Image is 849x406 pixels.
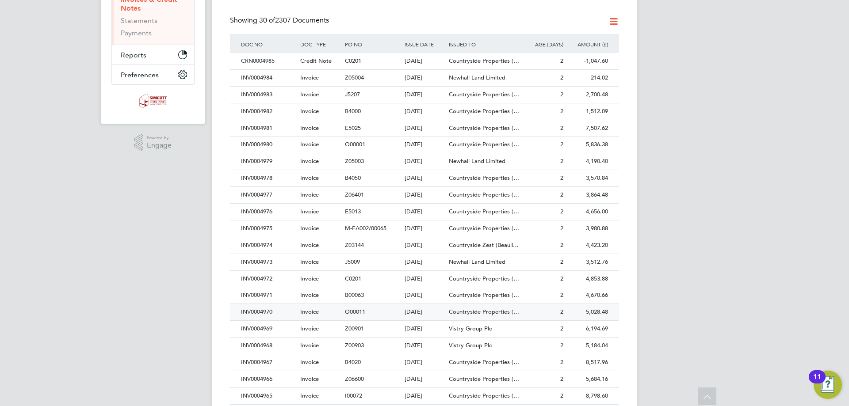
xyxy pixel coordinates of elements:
[402,271,447,287] div: [DATE]
[300,91,319,98] span: Invoice
[560,140,563,148] span: 2
[239,187,298,203] div: INV0004977
[300,291,319,299] span: Invoice
[147,142,172,149] span: Engage
[300,157,319,165] span: Invoice
[239,388,298,404] div: INV0004965
[345,241,364,249] span: Z03144
[560,91,563,98] span: 2
[449,174,519,182] span: Countryside Properties (…
[112,65,194,84] button: Preferences
[121,29,152,37] a: Payments
[449,224,519,232] span: Countryside Properties (…
[345,291,364,299] span: B00063
[560,191,563,198] span: 2
[300,140,319,148] span: Invoice
[239,304,298,320] div: INV0004970
[449,91,519,98] span: Countryside Properties (…
[566,170,610,186] div: 3,570.84
[230,16,331,25] div: Showing
[300,258,319,266] span: Invoice
[560,275,563,282] span: 2
[402,137,447,153] div: [DATE]
[449,308,519,315] span: Countryside Properties (…
[239,287,298,304] div: INV0004971
[345,107,361,115] span: B4000
[449,74,505,81] span: Newhall Land Limited
[239,137,298,153] div: INV0004980
[239,53,298,69] div: CRN0004985
[449,375,519,383] span: Countryside Properties (…
[566,271,610,287] div: 4,853.88
[449,107,519,115] span: Countryside Properties (…
[300,124,319,132] span: Invoice
[560,375,563,383] span: 2
[449,208,519,215] span: Countryside Properties (…
[345,308,365,315] span: O00011
[566,120,610,137] div: 7,507.62
[345,124,361,132] span: E5025
[239,271,298,287] div: INV0004972
[121,51,146,59] span: Reports
[560,57,563,65] span: 2
[560,241,563,249] span: 2
[239,103,298,120] div: INV0004982
[259,16,329,25] span: 2307 Documents
[449,241,519,249] span: Countryside Zest (Beauli…
[345,157,364,165] span: Z05003
[566,103,610,120] div: 1,512.09
[560,107,563,115] span: 2
[566,354,610,371] div: 8,517.96
[560,124,563,132] span: 2
[449,291,519,299] span: Countryside Properties (…
[345,258,360,266] span: J5009
[239,321,298,337] div: INV0004969
[449,258,505,266] span: Newhall Land Limited
[814,371,842,399] button: Open Resource Center, 11 new notifications
[402,304,447,320] div: [DATE]
[813,377,821,388] div: 11
[560,74,563,81] span: 2
[566,153,610,170] div: 4,190.40
[560,208,563,215] span: 2
[402,237,447,254] div: [DATE]
[566,338,610,354] div: 5,184.04
[402,338,447,354] div: [DATE]
[112,45,194,65] button: Reports
[343,34,402,54] div: PO NO
[402,170,447,186] div: [DATE]
[402,120,447,137] div: [DATE]
[566,137,610,153] div: 5,836.38
[298,34,343,54] div: DOC TYPE
[259,16,275,25] span: 30 of
[566,87,610,103] div: 2,700.48
[345,174,361,182] span: B4050
[111,94,195,108] a: Go to home page
[566,287,610,304] div: 4,670.66
[239,354,298,371] div: INV0004967
[560,358,563,366] span: 2
[300,174,319,182] span: Invoice
[239,70,298,86] div: INV0004984
[345,191,364,198] span: Z06401
[449,124,519,132] span: Countryside Properties (…
[345,91,360,98] span: J5207
[566,388,610,404] div: 8,798.60
[300,57,332,65] span: Credit Note
[449,392,519,399] span: Countryside Properties (…
[449,140,519,148] span: Countryside Properties (…
[239,237,298,254] div: INV0004974
[449,358,519,366] span: Countryside Properties (…
[139,94,167,108] img: simcott-logo-retina.png
[345,275,361,282] span: C0201
[402,204,447,220] div: [DATE]
[566,70,610,86] div: 214.02
[566,371,610,387] div: 5,684.16
[521,34,566,54] div: AGE (DAYS)
[402,153,447,170] div: [DATE]
[121,16,157,25] a: Statements
[300,325,319,332] span: Invoice
[300,74,319,81] span: Invoice
[566,237,610,254] div: 4,423.20
[449,275,519,282] span: Countryside Properties (…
